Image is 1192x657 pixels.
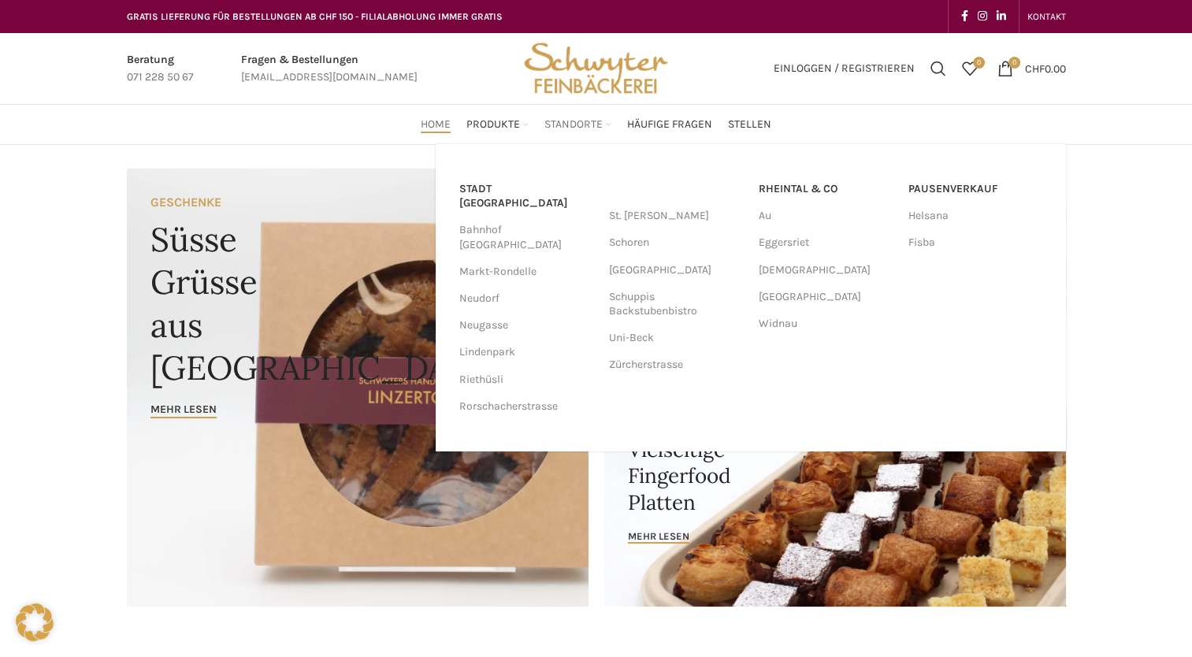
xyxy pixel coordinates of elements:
[609,284,743,325] a: Schuppis Backstubenbistro
[604,387,1066,607] a: Banner link
[459,217,593,258] a: Bahnhof [GEOGRAPHIC_DATA]
[1025,61,1045,75] span: CHF
[459,366,593,393] a: Riethüsli
[459,393,593,420] a: Rorschacherstrasse
[908,202,1042,229] a: Helsana
[466,109,529,140] a: Produkte
[459,258,593,285] a: Markt-Rondelle
[1019,1,1074,32] div: Secondary navigation
[518,33,673,104] img: Bäckerei Schwyter
[127,11,503,22] span: GRATIS LIEFERUNG FÜR BESTELLUNGEN AB CHF 150 - FILIALABHOLUNG IMMER GRATIS
[954,53,986,84] div: Meine Wunschliste
[459,312,593,339] a: Neugasse
[728,117,771,132] span: Stellen
[992,6,1011,28] a: Linkedin social link
[609,325,743,351] a: Uni-Beck
[1027,1,1066,32] a: KONTAKT
[923,53,954,84] a: Suchen
[973,6,992,28] a: Instagram social link
[1025,61,1066,75] bdi: 0.00
[609,202,743,229] a: St. [PERSON_NAME]
[759,257,893,284] a: [DEMOGRAPHIC_DATA]
[127,169,589,607] a: Banner link
[954,53,986,84] a: 0
[459,176,593,217] a: Stadt [GEOGRAPHIC_DATA]
[518,61,673,74] a: Site logo
[459,339,593,366] a: Lindenpark
[759,284,893,310] a: [GEOGRAPHIC_DATA]
[759,229,893,256] a: Eggersriet
[421,117,451,132] span: Home
[127,51,194,87] a: Infobox link
[466,117,520,132] span: Produkte
[908,229,1042,256] a: Fisba
[609,351,743,378] a: Zürcherstrasse
[544,109,611,140] a: Standorte
[908,176,1042,202] a: Pausenverkauf
[759,176,893,202] a: RHEINTAL & CO
[1027,11,1066,22] span: KONTAKT
[973,57,985,69] span: 0
[609,257,743,284] a: [GEOGRAPHIC_DATA]
[759,202,893,229] a: Au
[241,51,418,87] a: Infobox link
[766,53,923,84] a: Einloggen / Registrieren
[956,6,973,28] a: Facebook social link
[774,63,915,74] span: Einloggen / Registrieren
[728,109,771,140] a: Stellen
[459,285,593,312] a: Neudorf
[421,109,451,140] a: Home
[1008,57,1020,69] span: 0
[759,310,893,337] a: Widnau
[119,109,1074,140] div: Main navigation
[544,117,603,132] span: Standorte
[627,117,712,132] span: Häufige Fragen
[627,109,712,140] a: Häufige Fragen
[609,229,743,256] a: Schoren
[990,53,1074,84] a: 0 CHF0.00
